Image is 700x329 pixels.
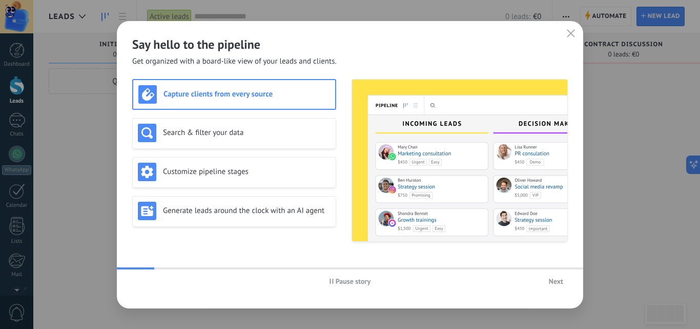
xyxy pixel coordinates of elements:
h3: Generate leads around the clock with an AI agent [163,206,331,216]
span: Next [549,278,563,285]
button: Next [544,274,568,289]
h2: Say hello to the pipeline [132,36,568,52]
h3: Search & filter your data [163,128,331,138]
button: Pause story [325,274,376,289]
span: Get organized with a board-like view of your leads and clients. [132,56,337,67]
span: Pause story [336,278,371,285]
h3: Customize pipeline stages [163,167,331,177]
h3: Capture clients from every source [163,89,330,99]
